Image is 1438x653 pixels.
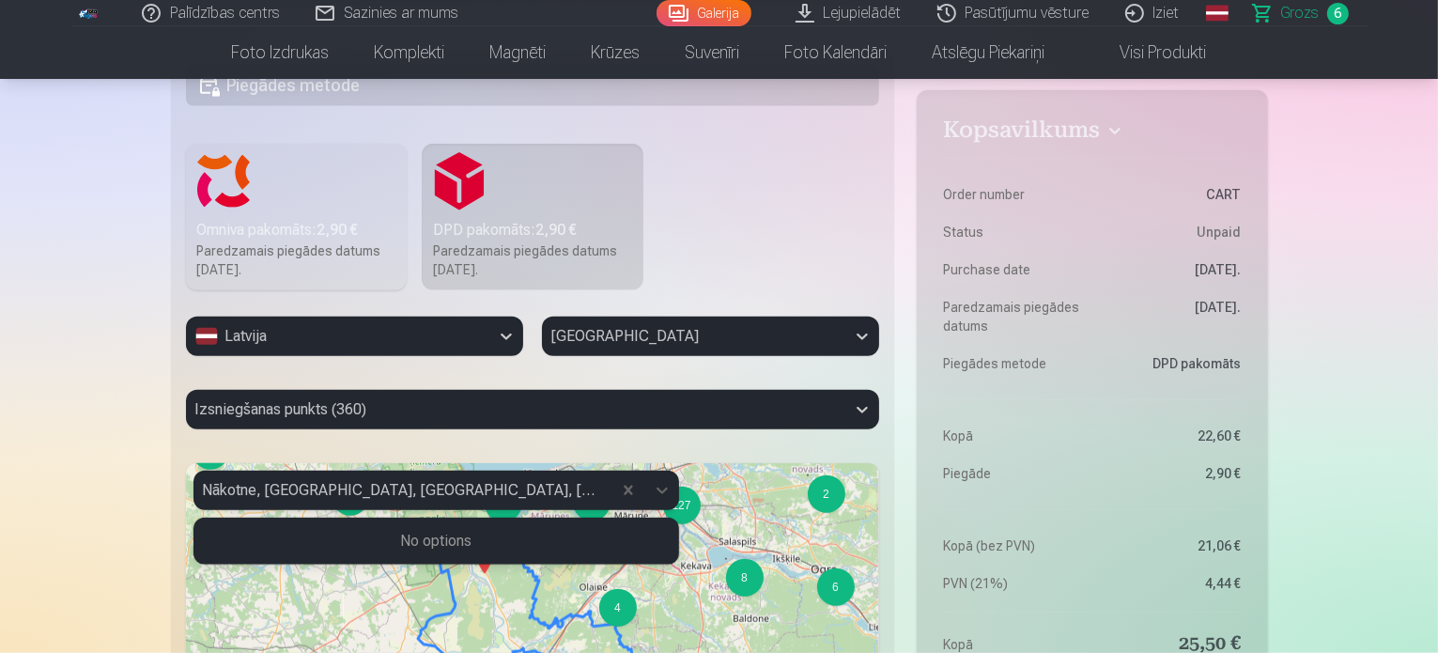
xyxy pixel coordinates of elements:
div: 8 [726,559,764,597]
a: Foto izdrukas [209,26,352,79]
h5: Piegādes metode [186,65,880,106]
dt: Piegāde [943,464,1083,483]
dd: [DATE]. [1102,298,1242,335]
button: Kopsavilkums [943,117,1241,150]
div: 8 [725,558,727,560]
div: No options [194,522,678,560]
dd: CART [1102,185,1242,204]
dt: Kopā [943,427,1083,445]
div: Latvija [195,325,480,348]
dd: DPD pakomāts [1102,354,1242,373]
img: /fa1 [79,8,100,19]
a: Krūzes [569,26,663,79]
div: 4 [599,589,637,627]
a: Magnēti [468,26,569,79]
div: 2 [808,475,845,513]
dt: PVN (21%) [943,574,1083,593]
span: 6 [1327,3,1349,24]
b: 2,90 € [535,221,577,239]
dt: Order number [943,185,1083,204]
div: 4 [598,588,600,590]
span: Grozs [1281,2,1320,24]
dt: Piegādes metode [943,354,1083,373]
div: DPD pakomāts : [433,219,632,241]
dd: 2,90 € [1102,464,1242,483]
a: Atslēgu piekariņi [910,26,1068,79]
dt: Kopā (bez PVN) [943,536,1083,555]
span: Unpaid [1198,223,1242,241]
dt: Status [943,223,1083,241]
a: Foto kalendāri [763,26,910,79]
div: Paredzamais piegādes datums [DATE]. [197,241,396,279]
div: 2 [807,474,809,476]
div: 6 [817,568,855,606]
a: Visi produkti [1068,26,1229,79]
dt: Purchase date [943,260,1083,279]
div: 6 [816,567,818,569]
b: 2,90 € [317,221,359,239]
div: Paredzamais piegādes datums [DATE]. [433,241,632,279]
dd: 4,44 € [1102,574,1242,593]
a: Suvenīri [663,26,763,79]
dd: 22,60 € [1102,427,1242,445]
dd: 21,06 € [1102,536,1242,555]
a: Komplekti [352,26,468,79]
dd: [DATE]. [1102,260,1242,279]
div: 127 [663,487,701,524]
div: Omniva pakomāts : [197,219,396,241]
dt: Paredzamais piegādes datums [943,298,1083,335]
